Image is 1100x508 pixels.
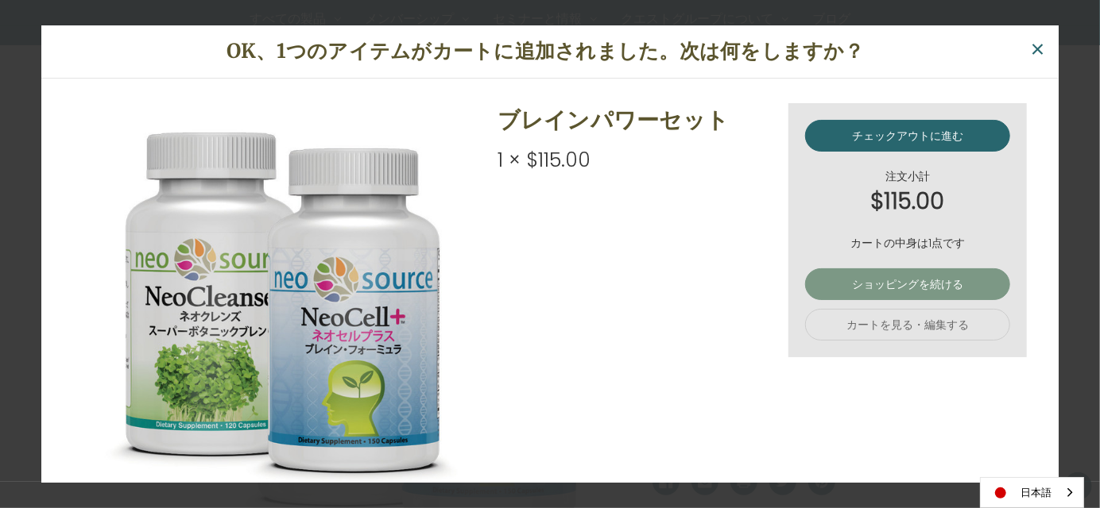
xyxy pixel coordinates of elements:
[805,168,1010,218] div: 注文小計
[805,235,1010,252] p: カートの中身は1点です
[498,145,772,175] div: 1 × $115.00
[498,103,772,137] h2: ブレインパワーセット
[805,120,1010,152] a: チェックアウトに進む
[980,477,1084,508] aside: Language selected: 日本語
[1030,32,1045,67] span: ×
[90,103,481,494] img: ブレインパワーセット
[67,37,1025,67] h1: OK、1つのアイテムがカートに追加されました。次は何をしますか？
[980,477,1084,508] div: Language
[981,478,1083,507] a: 日本語
[805,309,1010,341] a: カートを見る・編集する
[805,268,1010,300] a: ショッピングを続ける
[805,185,1010,218] strong: $115.00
